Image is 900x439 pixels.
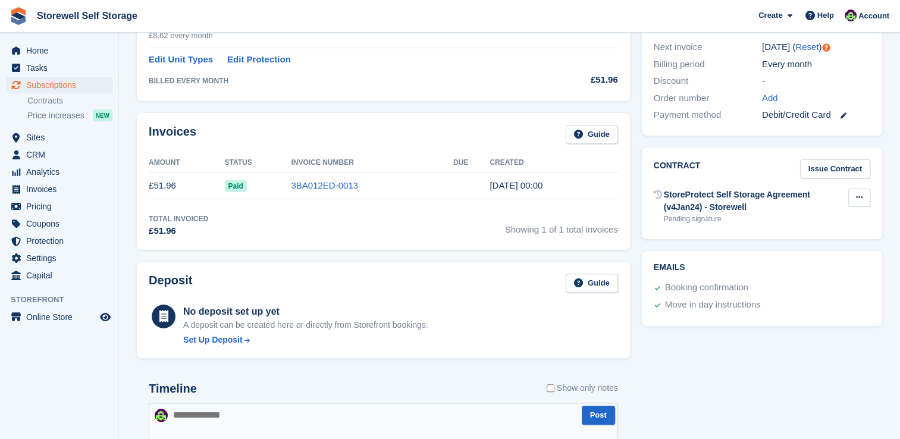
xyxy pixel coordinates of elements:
a: menu [6,215,112,232]
div: BILLED EVERY MONTH [149,76,542,86]
div: £51.96 [542,73,618,87]
a: Set Up Deposit [183,334,428,346]
a: 3BA012ED-0013 [291,180,358,190]
a: Add [762,92,778,105]
a: menu [6,267,112,284]
div: Move in day instructions [665,298,761,312]
time: 2025-07-21 23:00:57 UTC [490,180,542,190]
span: Analytics [26,164,98,180]
span: Sites [26,129,98,146]
a: menu [6,77,112,93]
button: Post [582,406,615,425]
div: - [762,74,870,88]
div: [DATE] ( ) [762,40,870,54]
a: Guide [566,274,618,293]
span: Storefront [11,294,118,306]
th: Invoice Number [291,153,453,173]
a: menu [6,233,112,249]
th: Status [225,153,291,173]
div: Discount [654,74,762,88]
a: Contracts [27,95,112,106]
a: Guide [566,125,618,145]
div: StoreProtect Self Storage Agreement (v4Jan24) - Storewell [664,189,848,214]
span: Settings [26,250,98,266]
a: menu [6,198,112,215]
th: Created [490,153,617,173]
div: Every month [762,58,870,71]
span: Account [858,10,889,22]
th: Due [453,153,490,173]
label: Show only notes [547,382,618,394]
div: Next invoice [654,40,762,54]
span: Invoices [26,181,98,197]
td: £51.96 [149,173,225,199]
a: menu [6,309,112,325]
span: Create [758,10,782,21]
div: Billing period [654,58,762,71]
div: NEW [93,109,112,121]
span: Showing 1 of 1 total invoices [505,214,618,238]
span: Tasks [26,59,98,76]
a: Preview store [98,310,112,324]
span: Coupons [26,215,98,232]
span: Paid [225,180,247,192]
a: Reset [795,42,819,52]
a: Issue Contract [800,159,870,179]
span: Subscriptions [26,77,98,93]
a: Price increases NEW [27,109,112,122]
div: Pending signature [664,214,848,224]
input: Show only notes [547,382,554,394]
p: A deposit can be created here or directly from Storefront bookings. [183,319,428,331]
div: Order number [654,92,762,105]
img: Louise Christie [845,10,857,21]
div: Payment method [654,108,762,122]
div: £51.96 [149,224,208,238]
img: stora-icon-8386f47178a22dfd0bd8f6a31ec36ba5ce8667c1dd55bd0f319d3a0aa187defe.svg [10,7,27,25]
span: Online Store [26,309,98,325]
span: Capital [26,267,98,284]
span: Help [817,10,834,21]
a: menu [6,59,112,76]
a: menu [6,129,112,146]
a: menu [6,146,112,163]
h2: Deposit [149,274,192,293]
div: Total Invoiced [149,214,208,224]
span: Home [26,42,98,59]
div: Booking confirmation [665,281,748,295]
div: Tooltip anchor [821,42,832,53]
h2: Invoices [149,125,196,145]
div: £8.62 every month [149,30,542,42]
a: menu [6,164,112,180]
span: Pricing [26,198,98,215]
div: No deposit set up yet [183,305,428,319]
a: menu [6,250,112,266]
span: Protection [26,233,98,249]
img: Louise Christie [155,409,168,422]
th: Amount [149,153,225,173]
a: Storewell Self Storage [32,6,142,26]
a: menu [6,181,112,197]
a: Edit Unit Types [149,53,213,67]
span: Price increases [27,110,84,121]
h2: Timeline [149,382,197,396]
div: Debit/Credit Card [762,108,870,122]
a: menu [6,42,112,59]
a: Edit Protection [227,53,291,67]
span: CRM [26,146,98,163]
div: Set Up Deposit [183,334,243,346]
h2: Emails [654,263,870,272]
h2: Contract [654,159,701,179]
